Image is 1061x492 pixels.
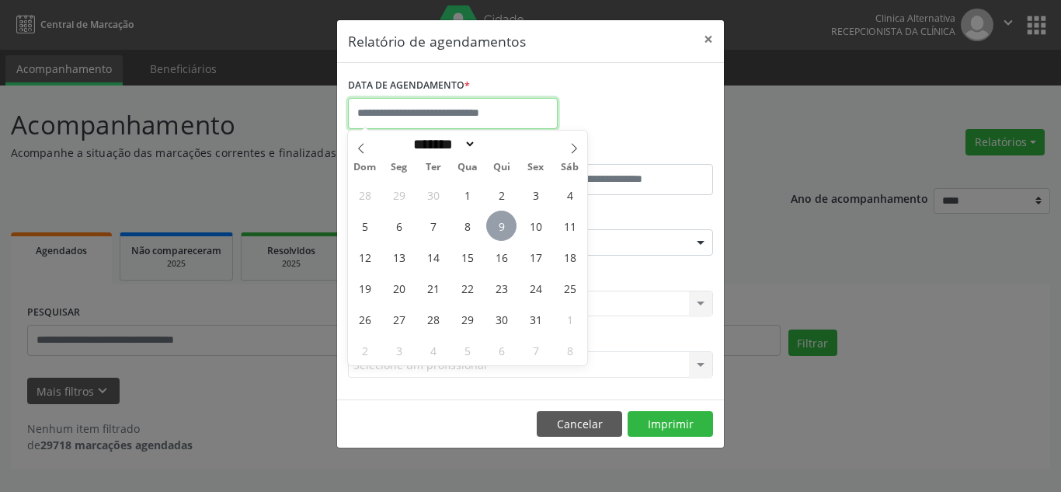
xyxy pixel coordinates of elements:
[350,335,380,365] span: Novembro 2, 2025
[693,20,724,58] button: Close
[486,180,517,210] span: Outubro 2, 2025
[520,304,551,334] span: Outubro 31, 2025
[485,162,519,173] span: Qui
[348,31,526,51] h5: Relatório de agendamentos
[520,273,551,303] span: Outubro 24, 2025
[418,335,448,365] span: Novembro 4, 2025
[418,304,448,334] span: Outubro 28, 2025
[384,211,414,241] span: Outubro 6, 2025
[384,180,414,210] span: Setembro 29, 2025
[348,162,382,173] span: Dom
[384,242,414,272] span: Outubro 13, 2025
[628,411,713,438] button: Imprimir
[452,273,482,303] span: Outubro 22, 2025
[350,273,380,303] span: Outubro 19, 2025
[555,180,585,210] span: Outubro 4, 2025
[520,335,551,365] span: Novembro 7, 2025
[382,162,416,173] span: Seg
[555,304,585,334] span: Novembro 1, 2025
[350,211,380,241] span: Outubro 5, 2025
[418,273,448,303] span: Outubro 21, 2025
[537,411,622,438] button: Cancelar
[418,211,448,241] span: Outubro 7, 2025
[450,162,485,173] span: Qua
[486,242,517,272] span: Outubro 16, 2025
[416,162,450,173] span: Ter
[555,273,585,303] span: Outubro 25, 2025
[452,242,482,272] span: Outubro 15, 2025
[452,180,482,210] span: Outubro 1, 2025
[408,136,476,152] select: Month
[534,140,713,164] label: ATÉ
[486,273,517,303] span: Outubro 23, 2025
[418,242,448,272] span: Outubro 14, 2025
[486,211,517,241] span: Outubro 9, 2025
[384,304,414,334] span: Outubro 27, 2025
[486,304,517,334] span: Outubro 30, 2025
[350,304,380,334] span: Outubro 26, 2025
[384,335,414,365] span: Novembro 3, 2025
[418,180,448,210] span: Setembro 30, 2025
[553,162,587,173] span: Sáb
[348,74,470,98] label: DATA DE AGENDAMENTO
[452,211,482,241] span: Outubro 8, 2025
[452,304,482,334] span: Outubro 29, 2025
[350,242,380,272] span: Outubro 12, 2025
[452,335,482,365] span: Novembro 5, 2025
[519,162,553,173] span: Sex
[384,273,414,303] span: Outubro 20, 2025
[520,242,551,272] span: Outubro 17, 2025
[350,180,380,210] span: Setembro 28, 2025
[520,211,551,241] span: Outubro 10, 2025
[486,335,517,365] span: Novembro 6, 2025
[555,211,585,241] span: Outubro 11, 2025
[520,180,551,210] span: Outubro 3, 2025
[476,136,527,152] input: Year
[555,335,585,365] span: Novembro 8, 2025
[555,242,585,272] span: Outubro 18, 2025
